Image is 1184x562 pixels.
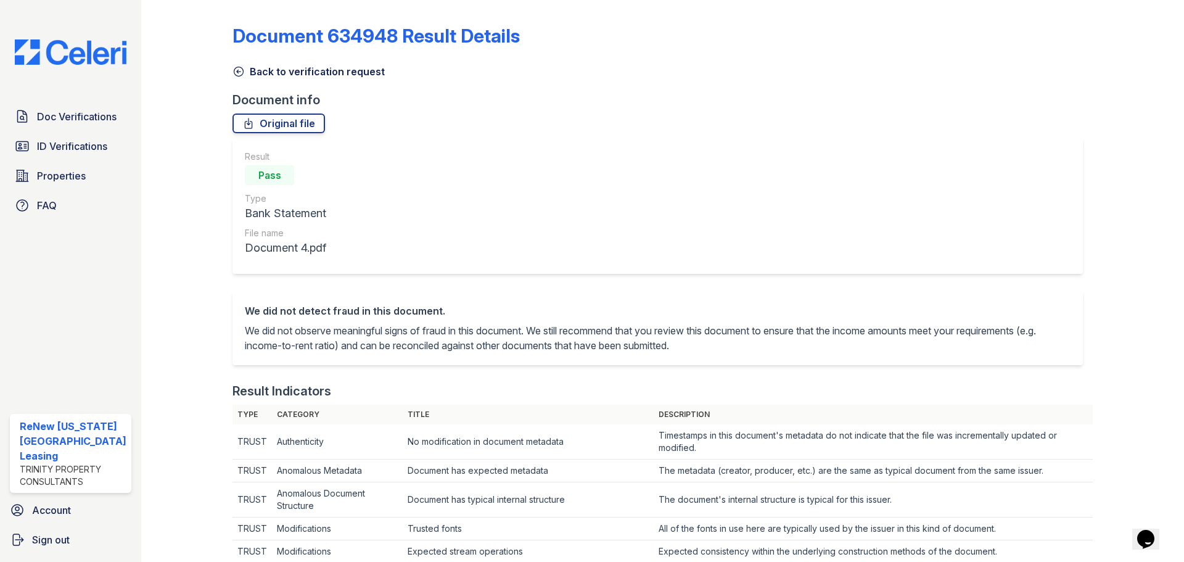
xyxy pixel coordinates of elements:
[245,151,326,163] div: Result
[1132,513,1172,550] iframe: chat widget
[232,114,325,133] a: Original file
[232,460,272,482] td: TRUST
[403,460,654,482] td: Document has expected metadata
[32,532,70,547] span: Sign out
[20,463,126,488] div: Trinity Property Consultants
[232,424,272,460] td: TRUST
[37,139,107,154] span: ID Verifications
[245,165,294,185] div: Pass
[5,498,136,523] a: Account
[232,64,385,79] a: Back to verification request
[272,405,402,424] th: Category
[5,39,136,65] img: CE_Logo_Blue-a8612792a0a2168367f1c8372b55b34899dd931a85d93a1a3d3e32e68fde9ad4.png
[403,424,654,460] td: No modification in document metadata
[272,482,402,518] td: Anomalous Document Structure
[245,227,326,239] div: File name
[403,482,654,518] td: Document has typical internal structure
[403,518,654,540] td: Trusted fonts
[654,482,1093,518] td: The document's internal structure is typical for this issuer.
[232,382,331,400] div: Result Indicators
[654,405,1093,424] th: Description
[232,518,272,540] td: TRUST
[245,239,326,257] div: Document 4.pdf
[32,503,71,518] span: Account
[10,193,131,218] a: FAQ
[272,424,402,460] td: Authenticity
[403,405,654,424] th: Title
[654,518,1093,540] td: All of the fonts in use here are typically used by the issuer in this kind of document.
[232,25,520,47] a: Document 634948 Result Details
[10,134,131,159] a: ID Verifications
[37,109,117,124] span: Doc Verifications
[37,198,57,213] span: FAQ
[37,168,86,183] span: Properties
[272,518,402,540] td: Modifications
[245,304,1071,318] div: We did not detect fraud in this document.
[232,91,1093,109] div: Document info
[654,424,1093,460] td: Timestamps in this document's metadata do not indicate that the file was incrementally updated or...
[5,527,136,552] a: Sign out
[245,192,326,205] div: Type
[10,163,131,188] a: Properties
[654,460,1093,482] td: The metadata (creator, producer, etc.) are the same as typical document from the same issuer.
[245,323,1071,353] p: We did not observe meaningful signs of fraud in this document. We still recommend that you review...
[232,482,272,518] td: TRUST
[20,419,126,463] div: ReNew [US_STATE][GEOGRAPHIC_DATA] Leasing
[245,205,326,222] div: Bank Statement
[232,405,272,424] th: Type
[272,460,402,482] td: Anomalous Metadata
[10,104,131,129] a: Doc Verifications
